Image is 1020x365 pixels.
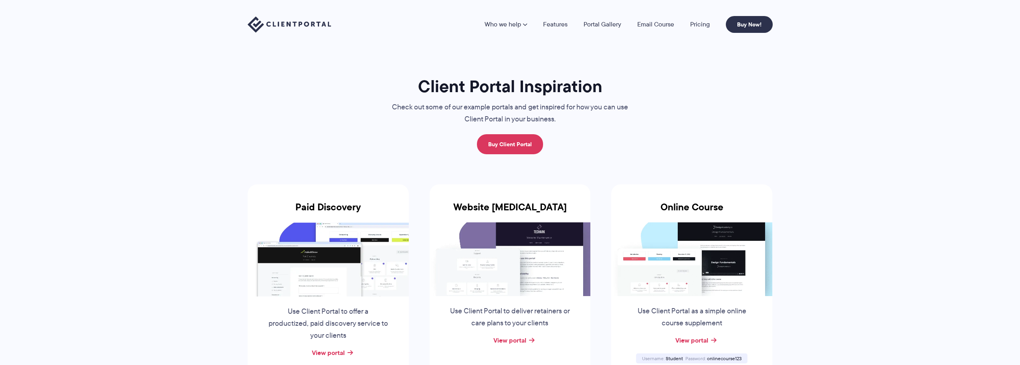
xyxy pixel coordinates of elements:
[726,16,773,33] a: Buy Now!
[267,306,389,342] p: Use Client Portal to offer a productized, paid discovery service to your clients
[430,202,591,222] h3: Website [MEDICAL_DATA]
[685,355,706,362] span: Password
[675,335,708,345] a: View portal
[611,202,772,222] h3: Online Course
[376,76,644,97] h1: Client Portal Inspiration
[248,202,409,222] h3: Paid Discovery
[543,21,568,28] a: Features
[312,348,345,357] a: View portal
[493,335,526,345] a: View portal
[666,355,683,362] span: Student
[485,21,527,28] a: Who we help
[690,21,710,28] a: Pricing
[449,305,571,329] p: Use Client Portal to deliver retainers or care plans to your clients
[477,134,543,154] a: Buy Client Portal
[376,101,644,125] p: Check out some of our example portals and get inspired for how you can use Client Portal in your ...
[631,305,753,329] p: Use Client Portal as a simple online course supplement
[642,355,665,362] span: Username
[707,355,741,362] span: onlinecourse123
[584,21,621,28] a: Portal Gallery
[637,21,674,28] a: Email Course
